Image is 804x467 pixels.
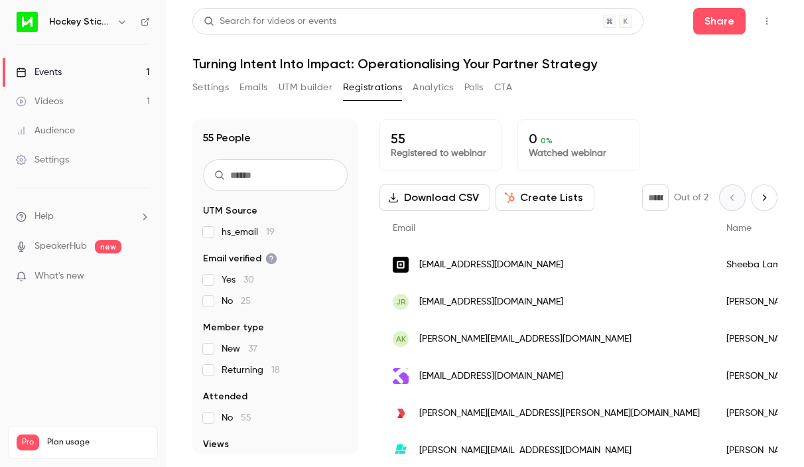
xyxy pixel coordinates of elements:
span: 55 [241,413,251,423]
img: squareup.com [393,257,409,273]
div: Search for videos or events [204,15,336,29]
span: [EMAIL_ADDRESS][DOMAIN_NAME] [419,369,563,383]
span: 0 % [541,136,553,145]
p: Watched webinar [529,147,628,160]
span: Name [726,224,752,233]
button: Download CSV [379,184,490,211]
p: 55 [391,131,490,147]
span: No [222,295,251,308]
span: 19 [266,228,275,237]
span: Help [34,210,54,224]
h6: Hockey Stick Advisory [49,15,111,29]
span: 25 [241,297,251,306]
div: Settings [16,153,69,167]
span: What's new [34,269,84,283]
span: Attended [203,390,247,403]
span: [EMAIL_ADDRESS][DOMAIN_NAME] [419,258,563,272]
div: Audience [16,124,75,137]
h1: Turning Intent Into Impact: Operationalising Your Partner Strategy [192,56,777,72]
span: hs_email [222,226,275,239]
span: [PERSON_NAME][EMAIL_ADDRESS][PERSON_NAME][DOMAIN_NAME] [419,407,700,421]
div: Videos [16,95,63,108]
span: No [222,411,251,425]
img: rollerdigital.com [393,405,409,421]
button: Next page [751,184,777,211]
span: JR [396,296,406,308]
button: Emails [239,77,267,98]
p: 0 [529,131,628,147]
h1: 55 People [203,130,251,146]
span: Returning [222,364,280,377]
span: Yes [222,273,254,287]
span: Member type [203,321,264,334]
span: Views [203,438,229,451]
span: UTM Source [203,204,257,218]
span: [EMAIL_ADDRESS][DOMAIN_NAME] [419,295,563,309]
li: help-dropdown-opener [16,210,150,224]
span: 18 [271,366,280,375]
span: Pro [17,434,39,450]
span: [PERSON_NAME][EMAIL_ADDRESS][DOMAIN_NAME] [419,332,632,346]
button: Settings [192,77,229,98]
span: [PERSON_NAME][EMAIL_ADDRESS][DOMAIN_NAME] [419,444,632,458]
a: SpeakerHub [34,239,87,253]
span: Plan usage [47,437,149,448]
span: 37 [248,344,257,354]
img: filament.digital [393,368,409,384]
button: Polls [464,77,484,98]
p: Out of 2 [674,191,708,204]
span: Email [393,224,415,233]
span: New [222,342,257,356]
div: Events [16,66,62,79]
button: Share [693,8,746,34]
img: Hockey Stick Advisory [17,11,38,33]
span: AK [396,333,406,345]
button: CTA [494,77,512,98]
button: Create Lists [496,184,594,211]
span: Email verified [203,252,277,265]
button: Analytics [413,77,454,98]
iframe: Noticeable Trigger [134,271,150,283]
span: new [95,240,121,253]
img: kavira.com.au [393,442,409,458]
p: Registered to webinar [391,147,490,160]
span: 30 [243,275,254,285]
button: Registrations [343,77,402,98]
button: UTM builder [279,77,332,98]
